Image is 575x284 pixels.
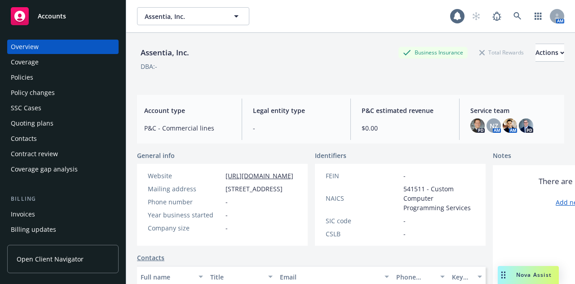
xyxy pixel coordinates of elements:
[210,272,263,282] div: Title
[137,151,175,160] span: General info
[362,106,448,115] span: P&C estimated revenue
[11,40,39,54] div: Overview
[452,272,472,282] div: Key contact
[498,266,509,284] div: Drag to move
[144,106,231,115] span: Account type
[403,184,475,212] span: 541511 - Custom Computer Programming Services
[253,123,340,133] span: -
[11,86,55,100] div: Policy changes
[226,223,228,233] span: -
[280,272,379,282] div: Email
[403,229,406,239] span: -
[144,123,231,133] span: P&C - Commercial lines
[7,101,119,115] a: SSC Cases
[148,171,222,180] div: Website
[148,197,222,207] div: Phone number
[403,216,406,225] span: -
[11,131,37,146] div: Contacts
[148,223,222,233] div: Company size
[509,7,526,25] a: Search
[226,184,283,194] span: [STREET_ADDRESS]
[145,12,222,21] span: Assentia, Inc.
[470,106,557,115] span: Service team
[226,210,228,220] span: -
[137,7,249,25] button: Assentia, Inc.
[141,62,157,71] div: DBA: -
[396,272,435,282] div: Phone number
[490,121,498,131] span: NZ
[253,106,340,115] span: Legal entity type
[398,47,468,58] div: Business Insurance
[315,151,346,160] span: Identifiers
[7,40,119,54] a: Overview
[7,222,119,237] a: Billing updates
[11,222,56,237] div: Billing updates
[148,210,222,220] div: Year business started
[11,207,35,221] div: Invoices
[326,229,400,239] div: CSLB
[529,7,547,25] a: Switch app
[226,171,293,180] a: [URL][DOMAIN_NAME]
[362,123,448,133] span: $0.00
[11,116,53,131] div: Quoting plans
[519,118,533,133] img: photo
[516,271,552,279] span: Nova Assist
[141,272,193,282] div: Full name
[403,171,406,180] span: -
[488,7,506,25] a: Report a Bug
[493,151,511,162] span: Notes
[7,70,119,85] a: Policies
[535,44,564,62] button: Actions
[326,216,400,225] div: SIC code
[11,147,58,161] div: Contract review
[7,55,119,69] a: Coverage
[326,171,400,180] div: FEIN
[11,162,78,176] div: Coverage gap analysis
[137,47,193,59] div: Assentia, Inc.
[7,116,119,131] a: Quoting plans
[475,47,528,58] div: Total Rewards
[137,253,164,262] a: Contacts
[467,7,485,25] a: Start snowing
[326,194,400,203] div: NAICS
[226,197,228,207] span: -
[148,184,222,194] div: Mailing address
[11,70,33,85] div: Policies
[7,207,119,221] a: Invoices
[470,118,485,133] img: photo
[498,266,559,284] button: Nova Assist
[7,86,119,100] a: Policy changes
[38,13,66,20] span: Accounts
[535,44,564,61] div: Actions
[11,55,39,69] div: Coverage
[503,118,517,133] img: photo
[17,254,84,264] span: Open Client Navigator
[7,194,119,203] div: Billing
[11,101,41,115] div: SSC Cases
[7,4,119,29] a: Accounts
[7,162,119,176] a: Coverage gap analysis
[7,131,119,146] a: Contacts
[7,147,119,161] a: Contract review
